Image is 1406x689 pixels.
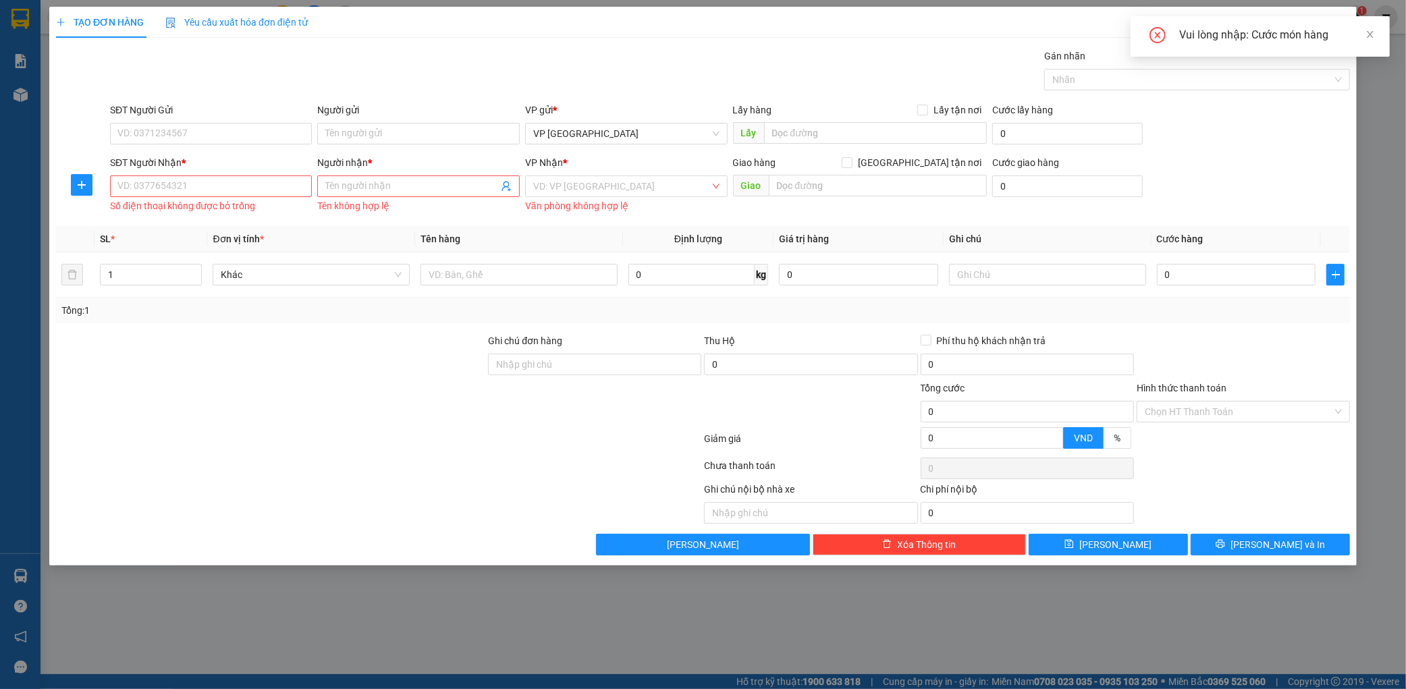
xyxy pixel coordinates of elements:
span: Tên hàng [421,233,460,244]
div: Tổng: 1 [61,303,543,318]
li: [PERSON_NAME] [7,81,157,100]
span: Xóa Thông tin [897,537,956,552]
span: Decrease Value [1048,438,1062,448]
span: VP Nhận [525,157,563,168]
span: plus [56,18,65,27]
button: printer[PERSON_NAME] và In [1191,534,1350,555]
span: Giao [733,175,769,196]
span: plus [1327,269,1344,280]
div: Giảm giá [703,431,919,455]
label: Ghi chú đơn hàng [488,335,562,346]
span: Đơn vị tính [213,233,263,244]
span: Increase Value [186,265,201,275]
label: Cước lấy hàng [992,105,1053,115]
label: Gán nhãn [1044,51,1085,61]
input: Ghi chú đơn hàng [488,354,701,375]
div: Người nhận [317,155,520,170]
div: Chưa thanh toán [703,458,919,482]
span: TẠO ĐƠN HÀNG [56,17,144,28]
span: kg [755,264,768,285]
div: Văn phòng không hợp lệ [525,198,728,214]
span: close [1366,30,1375,39]
span: down [1052,439,1060,447]
span: up [1052,429,1060,437]
button: plus [71,174,92,196]
span: user-add [501,181,512,192]
button: save[PERSON_NAME] [1029,534,1188,555]
div: Số điện thoại không được bỏ trống [110,198,313,214]
span: [PERSON_NAME] [667,537,739,552]
div: Người gửi [317,103,520,117]
li: In ngày: 10:55 11/08 [7,100,157,119]
span: plus [72,180,92,190]
button: [PERSON_NAME] [596,534,809,555]
input: Dọc đường [764,122,987,144]
span: SL [100,233,111,244]
span: VP Mỹ Đình [533,123,720,144]
img: icon [165,18,176,28]
span: Giá trị hàng [779,233,829,244]
span: Lấy hàng [733,105,772,115]
span: Giao hàng [733,157,776,168]
span: [PERSON_NAME] [1079,537,1152,552]
span: [GEOGRAPHIC_DATA] tận nơi [853,155,987,170]
button: Close [1319,7,1357,45]
th: Ghi chú [944,226,1152,252]
div: SĐT Người Nhận [110,155,313,170]
span: save [1064,539,1074,550]
span: VND [1074,433,1093,443]
span: up [190,267,198,275]
input: 0 [779,264,938,285]
span: Tổng cước [921,383,965,393]
input: Cước giao hàng [992,175,1143,197]
button: plus [1326,264,1345,285]
div: Ghi chú nội bộ nhà xe [704,482,917,502]
button: deleteXóa Thông tin [813,534,1026,555]
div: SĐT Người Gửi [110,103,313,117]
span: Thu Hộ [704,335,735,346]
div: Tên không hợp lệ [317,198,520,214]
span: % [1114,433,1120,443]
label: Hình thức thanh toán [1137,383,1226,393]
span: Increase Value [1048,428,1062,438]
span: Lấy tận nơi [928,103,987,117]
input: Ghi Chú [949,264,1146,285]
div: Vui lòng nhập: Cước món hàng [1179,27,1374,43]
span: delete [882,539,892,550]
span: Cước hàng [1157,233,1204,244]
span: Lấy [733,122,764,144]
span: Phí thu hộ khách nhận trả [931,333,1052,348]
input: Nhập ghi chú [704,502,917,524]
span: [PERSON_NAME] và In [1231,537,1325,552]
span: printer [1216,539,1225,550]
span: Yêu cầu xuất hóa đơn điện tử [165,17,308,28]
span: close-circle [1150,27,1166,46]
div: VP gửi [525,103,728,117]
span: Khác [221,265,402,285]
input: Dọc đường [769,175,987,196]
span: Decrease Value [186,275,201,285]
button: delete [61,264,83,285]
label: Cước giao hàng [992,157,1059,168]
input: Cước lấy hàng [992,123,1143,144]
span: down [190,276,198,284]
span: Định lượng [674,233,722,244]
input: VD: Bàn, Ghế [421,264,618,285]
div: Chi phí nội bộ [921,482,1134,502]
